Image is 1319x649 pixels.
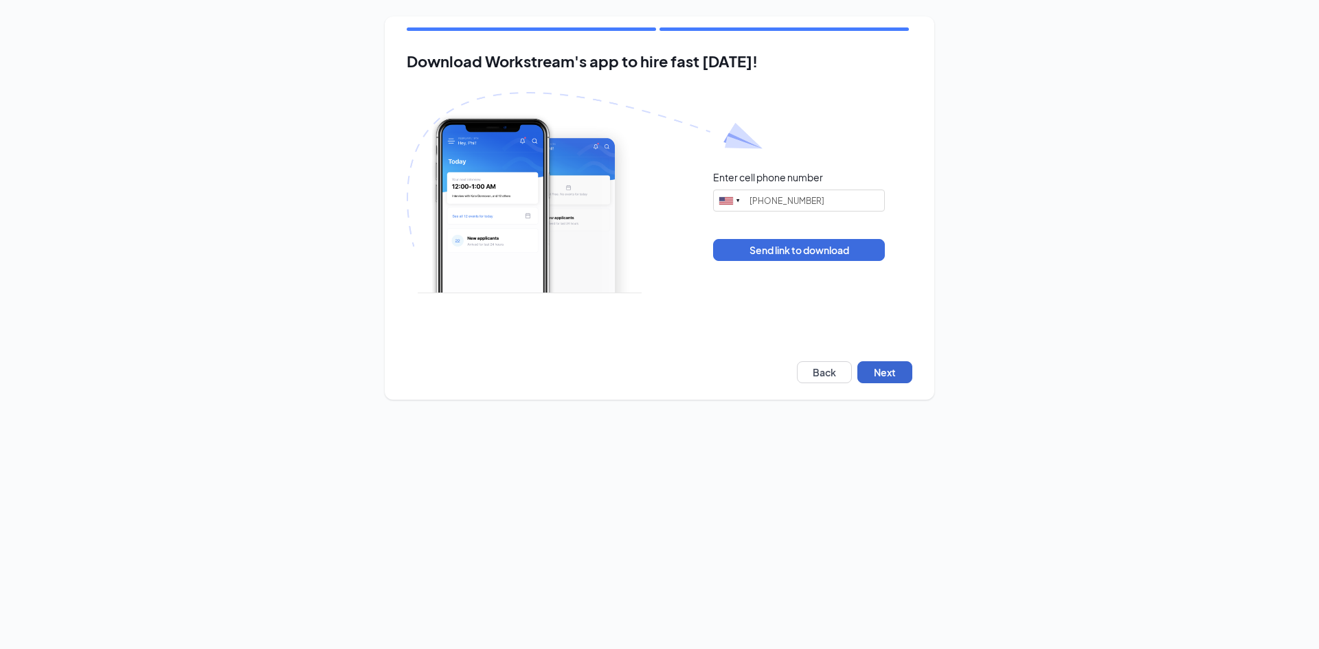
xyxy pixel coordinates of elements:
h2: Download Workstream's app to hire fast [DATE]! [407,53,912,70]
button: Next [857,361,912,383]
input: (201) 555-0123 [713,190,885,212]
button: Back [797,361,852,383]
button: Send link to download [713,239,885,261]
div: United States: +1 [714,190,745,211]
div: Enter cell phone number [713,170,823,184]
img: Download Workstream's app with paper plane [407,92,763,293]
